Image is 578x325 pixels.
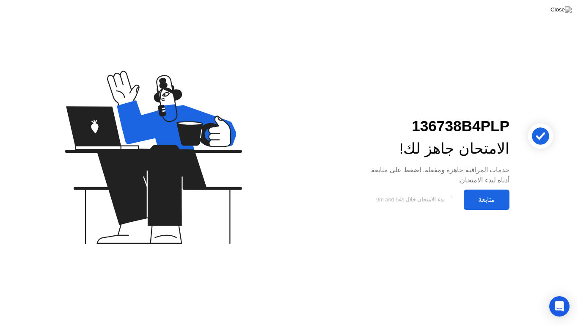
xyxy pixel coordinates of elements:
div: 136738B4PLP [360,115,509,138]
div: متابعة [466,196,507,204]
button: متابعة [464,190,509,210]
button: بدء الامتحان خلال9m and 54s [360,192,460,208]
div: خدمات المراقبة جاهزة ومفعلة. اضغط على متابعة أدناه لبدء الامتحان. [360,165,509,185]
span: 9m and 54s [376,196,405,203]
div: الامتحان جاهز لك! [360,138,509,160]
img: Close [550,6,572,13]
div: Open Intercom Messenger [549,296,570,317]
